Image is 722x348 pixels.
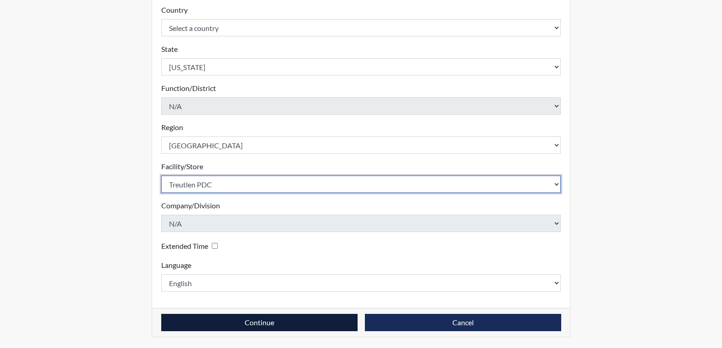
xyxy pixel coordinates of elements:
[161,314,358,331] button: Continue
[161,200,220,211] label: Company/Division
[161,260,191,271] label: Language
[161,44,178,55] label: State
[161,5,188,15] label: Country
[161,161,203,172] label: Facility/Store
[161,122,183,133] label: Region
[365,314,561,331] button: Cancel
[161,83,216,94] label: Function/District
[161,241,208,252] label: Extended Time
[161,239,221,252] div: Checking this box will provide the interviewee with an accomodation of extra time to answer each ...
